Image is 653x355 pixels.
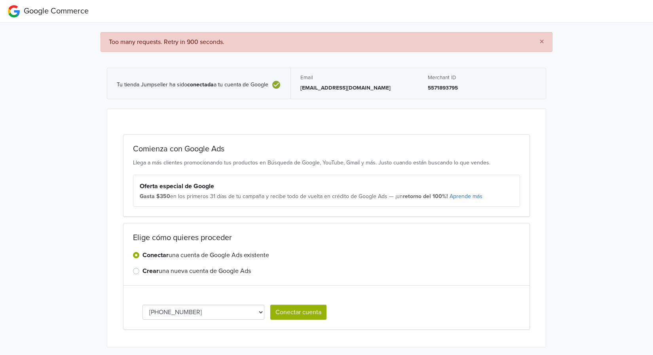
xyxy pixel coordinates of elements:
[300,74,409,81] h5: Email
[539,36,544,48] span: ×
[133,158,520,167] p: Llega a más clientes promocionando tus productos en Búsqueda de Google, YouTube, Gmail y más. Jus...
[133,144,520,154] h2: Comienza con Google Ads
[140,193,513,200] div: en los primeros 31 días de tu campaña y recibe todo de vuelta en crédito de Google Ads — ¡un
[117,82,268,88] span: Tu tienda Jumpseller ha sido a tu cuenta de Google
[109,38,224,46] span: Too many requests. Retry in 900 seconds.
[187,81,214,88] b: conectada
[24,6,89,16] span: Google Commerce
[403,193,448,200] strong: retorno del 100%!
[140,182,214,190] strong: Oferta especial de Google
[156,193,170,200] strong: $350
[142,267,159,275] strong: Crear
[300,84,409,92] p: [EMAIL_ADDRESS][DOMAIN_NAME]
[142,266,251,276] label: una nueva cuenta de Google Ads
[270,305,326,320] button: Conectar cuenta
[450,193,482,200] a: Aprende más
[140,193,155,200] strong: Gasta
[532,32,552,52] button: Close
[142,250,269,260] label: una cuenta de Google Ads existente
[142,251,169,259] strong: Conectar
[428,84,536,92] p: 5571893795
[428,74,536,81] h5: Merchant ID
[133,233,520,242] h2: Elige cómo quieres proceder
